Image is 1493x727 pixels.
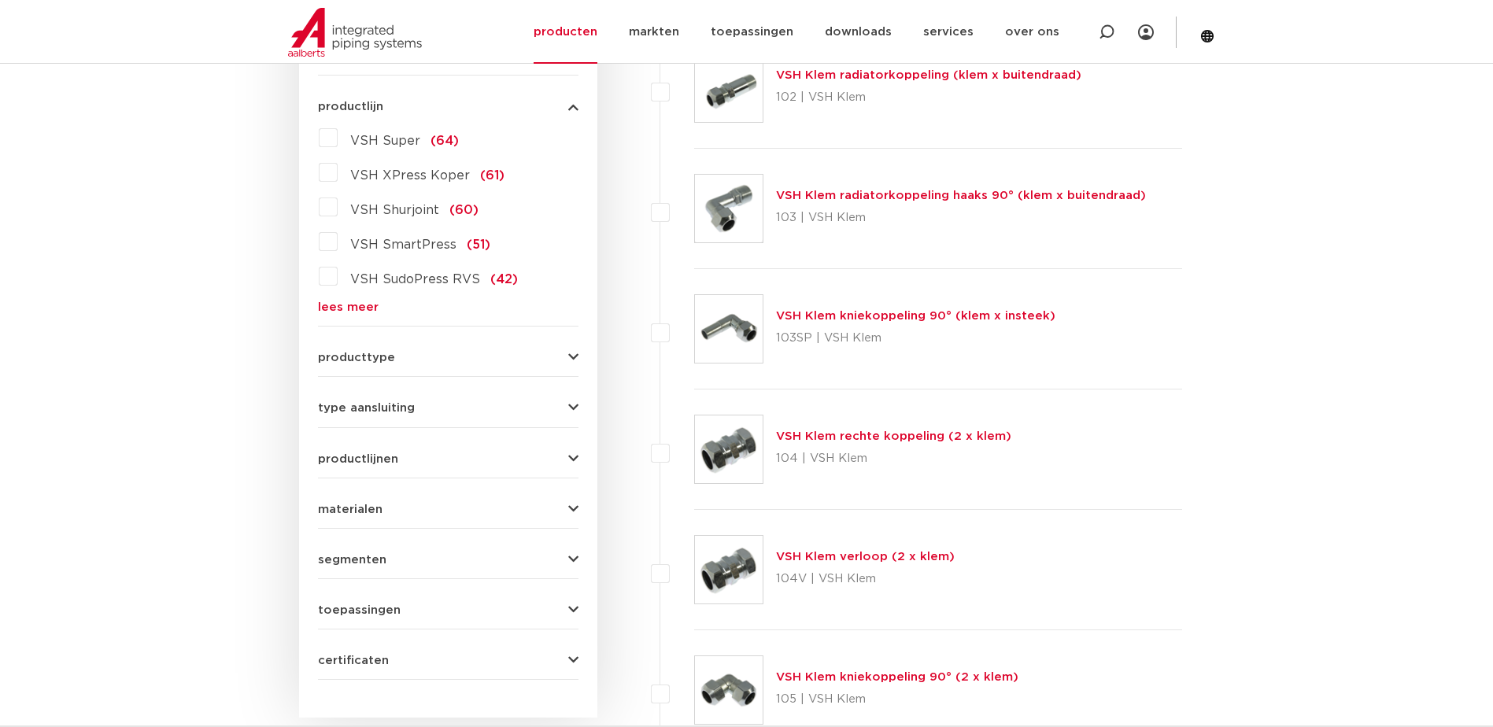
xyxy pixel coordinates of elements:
a: VSH Klem rechte koppeling (2 x klem) [776,430,1011,442]
span: materialen [318,504,382,515]
a: VSH Klem radiatorkoppeling (klem x buitendraad) [776,69,1081,81]
span: (64) [431,135,459,147]
span: segmenten [318,554,386,566]
button: certificaten [318,655,578,666]
span: VSH Super [350,135,420,147]
p: 104V | VSH Klem [776,566,955,592]
span: productlijnen [318,453,398,465]
button: productlijnen [318,453,578,465]
a: VSH Klem kniekoppeling 90° (2 x klem) [776,671,1018,683]
span: VSH SmartPress [350,238,456,251]
span: VSH SudoPress RVS [350,273,480,286]
a: VSH Klem radiatorkoppeling haaks 90° (klem x buitendraad) [776,190,1146,201]
span: toepassingen [318,604,401,616]
span: type aansluiting [318,402,415,414]
span: producttype [318,352,395,363]
button: materialen [318,504,578,515]
button: productlijn [318,101,578,113]
p: 105 | VSH Klem [776,687,1018,712]
button: segmenten [318,554,578,566]
p: 104 | VSH Klem [776,446,1011,471]
a: lees meer [318,301,578,313]
img: Thumbnail for VSH Klem rechte koppeling (2 x klem) [695,415,763,483]
p: 103SP | VSH Klem [776,326,1055,351]
span: (60) [449,204,479,216]
img: Thumbnail for VSH Klem kniekoppeling 90° (2 x klem) [695,656,763,724]
a: VSH Klem kniekoppeling 90° (klem x insteek) [776,310,1055,322]
span: VSH Shurjoint [350,204,439,216]
button: toepassingen [318,604,578,616]
span: (61) [480,169,504,182]
span: certificaten [318,655,389,666]
img: Thumbnail for VSH Klem radiatorkoppeling haaks 90° (klem x buitendraad) [695,175,763,242]
a: VSH Klem verloop (2 x klem) [776,551,955,563]
img: Thumbnail for VSH Klem kniekoppeling 90° (klem x insteek) [695,295,763,363]
span: (51) [467,238,490,251]
p: 103 | VSH Klem [776,205,1146,231]
img: Thumbnail for VSH Klem verloop (2 x klem) [695,536,763,603]
span: VSH XPress Koper [350,169,470,182]
span: productlijn [318,101,383,113]
span: (42) [490,273,518,286]
img: Thumbnail for VSH Klem radiatorkoppeling (klem x buitendraad) [695,54,763,122]
button: type aansluiting [318,402,578,414]
p: 102 | VSH Klem [776,85,1081,110]
button: producttype [318,352,578,363]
